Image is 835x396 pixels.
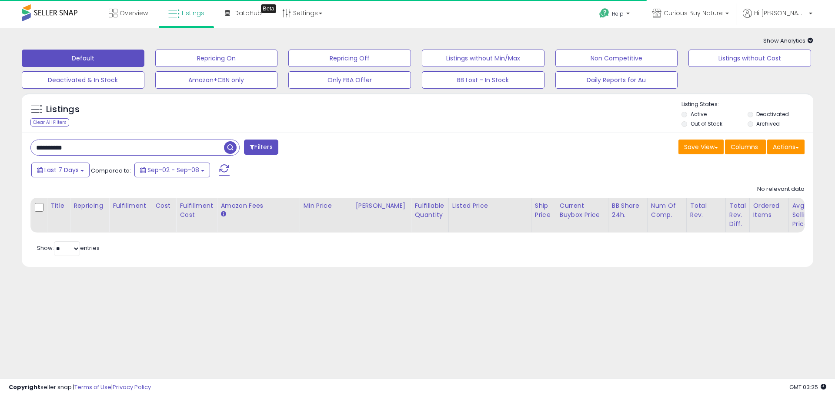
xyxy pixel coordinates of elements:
[50,201,66,210] div: Title
[355,201,407,210] div: [PERSON_NAME]
[220,201,296,210] div: Amazon Fees
[690,201,722,220] div: Total Rev.
[678,140,724,154] button: Save View
[9,383,40,391] strong: Copyright
[120,9,148,17] span: Overview
[756,110,789,118] label: Deactivated
[422,50,544,67] button: Listings without Min/Max
[261,4,276,13] div: Tooltip anchor
[30,118,69,126] div: Clear All Filters
[74,383,111,391] a: Terms of Use
[688,50,811,67] button: Listings without Cost
[244,140,278,155] button: Filters
[756,120,780,127] label: Archived
[555,71,678,89] button: Daily Reports for Au
[753,201,785,220] div: Ordered Items
[134,163,210,177] button: Sep-02 - Sep-08
[651,201,683,220] div: Num of Comp.
[560,201,605,220] div: Current Buybox Price
[757,185,805,193] div: No relevant data
[22,50,144,67] button: Default
[155,50,278,67] button: Repricing On
[729,201,746,229] div: Total Rev. Diff.
[691,110,707,118] label: Active
[182,9,204,17] span: Listings
[155,71,278,89] button: Amazon+CBN only
[422,71,544,89] button: BB Lost - In Stock
[767,140,805,154] button: Actions
[792,201,824,229] div: Avg Selling Price
[37,244,100,252] span: Show: entries
[113,201,148,210] div: Fulfillment
[599,8,610,19] i: Get Help
[220,210,226,218] small: Amazon Fees.
[612,201,644,220] div: BB Share 24h.
[156,201,173,210] div: Cost
[725,140,766,154] button: Columns
[555,50,678,67] button: Non Competitive
[681,100,813,109] p: Listing States:
[731,143,758,151] span: Columns
[691,120,722,127] label: Out of Stock
[288,50,411,67] button: Repricing Off
[452,201,528,210] div: Listed Price
[22,71,144,89] button: Deactivated & In Stock
[91,166,131,175] span: Compared to:
[535,201,552,220] div: Ship Price
[73,201,105,210] div: Repricing
[763,37,813,45] span: Show Analytics
[612,10,624,17] span: Help
[414,201,444,220] div: Fulfillable Quantity
[664,9,723,17] span: Curious Buy Nature
[9,383,151,392] div: seller snap | |
[288,71,411,89] button: Only FBA Offer
[180,201,213,220] div: Fulfillment Cost
[789,383,826,391] span: 2025-09-16 03:25 GMT
[592,1,638,28] a: Help
[303,201,348,210] div: Min Price
[44,166,79,174] span: Last 7 Days
[234,9,262,17] span: DataHub
[754,9,806,17] span: Hi [PERSON_NAME]
[31,163,90,177] button: Last 7 Days
[147,166,199,174] span: Sep-02 - Sep-08
[113,383,151,391] a: Privacy Policy
[743,9,812,28] a: Hi [PERSON_NAME]
[46,103,80,116] h5: Listings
